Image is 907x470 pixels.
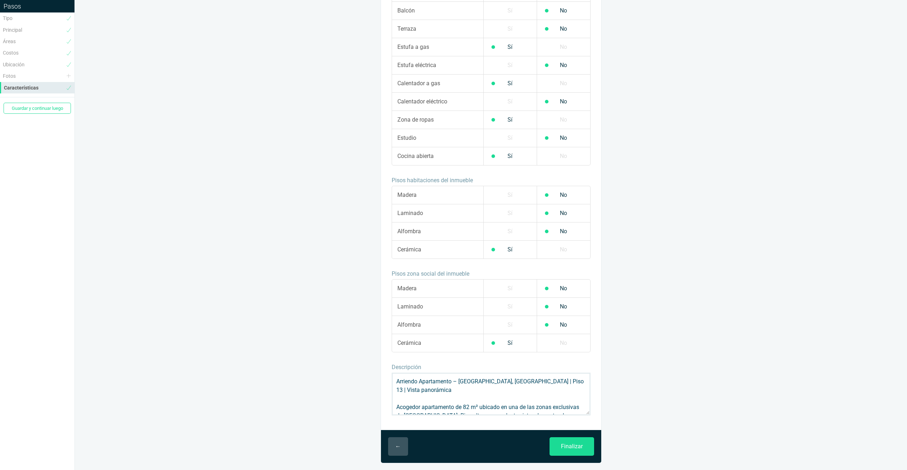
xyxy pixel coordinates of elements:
[392,280,417,297] span: Madera
[392,111,434,129] span: Zona de ropas
[483,334,537,352] label: Sí
[392,204,423,222] span: Laminado
[483,38,537,56] label: Sí
[537,204,590,222] label: No
[537,316,590,334] label: No
[483,56,537,74] label: Sí
[537,38,590,56] label: No
[483,223,537,240] label: Sí
[483,316,537,334] label: Sí
[537,111,590,129] label: No
[392,2,415,20] span: Balcón
[392,363,591,372] h4: Descripción
[392,316,421,334] span: Alfombra
[537,334,590,352] label: No
[392,186,417,204] span: Madera
[537,241,590,259] label: No
[483,186,537,204] label: Sí
[392,93,447,111] span: Calentador eléctrico
[483,129,537,147] label: Sí
[537,20,590,38] label: No
[392,298,423,316] span: Laminado
[392,373,591,415] textarea: Arriendo Apartamento – [GEOGRAPHIC_DATA], [GEOGRAPHIC_DATA] | Piso 13 | Vista panorámica Acogedor...
[392,56,436,74] span: Estufa eléctrica
[392,38,429,56] span: Estufa a gas
[483,298,537,316] label: Sí
[392,223,421,240] span: Alfombra
[537,223,590,240] label: No
[483,111,537,129] label: Sí
[483,20,537,38] label: Sí
[537,93,590,111] label: No
[537,129,590,147] label: No
[392,270,591,278] h4: Pisos zona social del inmueble
[537,280,590,297] label: No
[483,147,537,165] label: Sí
[483,2,537,20] label: Sí
[392,75,440,92] span: Calentador a gas
[392,129,416,147] span: Estudio
[483,280,537,297] label: Sí
[483,204,537,222] label: Sí
[392,241,421,259] span: Cerámica
[392,147,434,165] span: Cocina abierta
[537,75,590,92] label: No
[392,334,421,352] span: Cerámica
[537,186,590,204] label: No
[550,437,594,456] input: Finalizar
[537,56,590,74] label: No
[483,75,537,92] label: Sí
[537,147,590,165] label: No
[537,298,590,316] label: No
[392,176,591,185] h4: Pisos habitaciones del inmueble
[537,2,590,20] label: No
[483,241,537,259] label: Sí
[388,437,408,456] a: ←
[483,93,537,111] label: Sí
[392,20,416,38] span: Terraza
